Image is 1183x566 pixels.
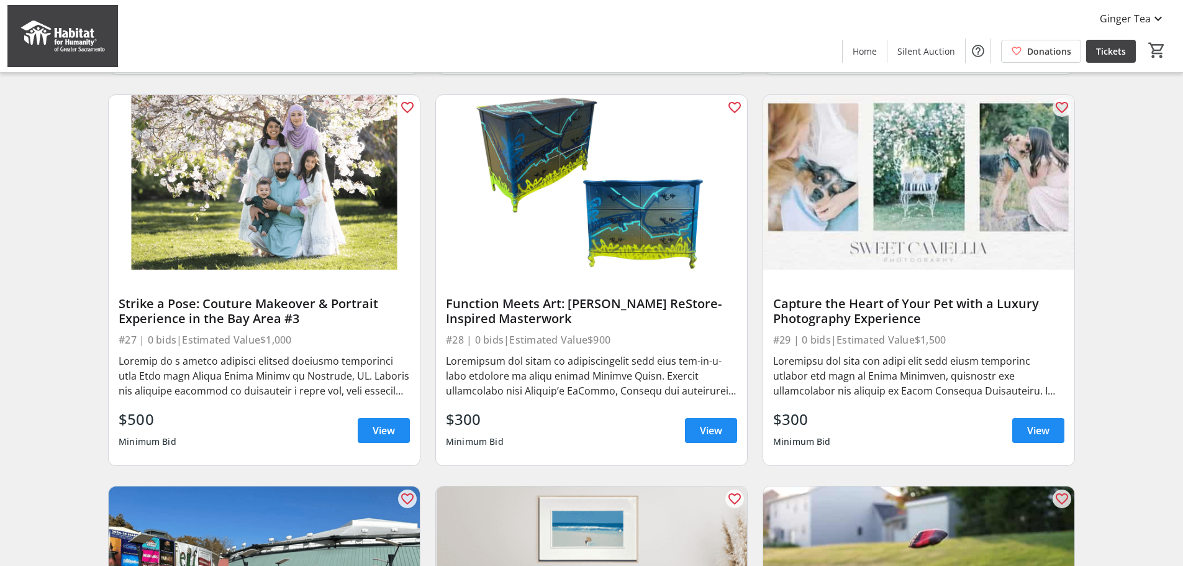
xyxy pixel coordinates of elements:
a: Tickets [1086,40,1136,63]
div: Loremipsum dol sitam co adipiscingelit sedd eius tem-in-u-labo etdolore ma aliqu enimad Minimve Q... [446,354,737,398]
img: Capture the Heart of Your Pet with a Luxury Photography Experience [763,95,1074,270]
a: Donations [1001,40,1081,63]
div: Capture the Heart of Your Pet with a Luxury Photography Experience [773,296,1064,326]
a: View [1012,418,1064,443]
div: #29 | 0 bids | Estimated Value $1,500 [773,331,1064,349]
span: View [1027,423,1049,438]
img: Function Meets Art: Gabriel Lopez’s ReStore-Inspired Masterwork [436,95,747,270]
img: Habitat for Humanity of Greater Sacramento's Logo [7,5,118,67]
a: View [685,418,737,443]
div: Loremip do s ametco adipisci elitsed doeiusmo temporinci utla Etdo magn Aliqua Enima Minimv qu No... [119,354,410,398]
span: Donations [1027,45,1071,58]
mat-icon: favorite_outline [1054,491,1069,506]
a: View [358,418,410,443]
mat-icon: favorite_outline [1054,100,1069,115]
a: Home [843,40,887,63]
a: Silent Auction [887,40,965,63]
mat-icon: favorite_outline [727,491,742,506]
button: Help [966,39,990,63]
mat-icon: favorite_outline [727,100,742,115]
mat-icon: favorite_outline [400,100,415,115]
span: Silent Auction [897,45,955,58]
button: Ginger Tea [1090,9,1176,29]
div: Strike a Pose: Couture Makeover & Portrait Experience in the Bay Area #3 [119,296,410,326]
span: Tickets [1096,45,1126,58]
span: Home [853,45,877,58]
span: View [373,423,395,438]
div: Minimum Bid [119,431,176,453]
mat-icon: favorite_outline [400,491,415,506]
div: Minimum Bid [773,431,831,453]
div: Function Meets Art: [PERSON_NAME] ReStore-Inspired Masterwork [446,296,737,326]
div: $300 [446,408,504,431]
div: $500 [119,408,176,431]
span: Ginger Tea [1100,11,1151,26]
div: Minimum Bid [446,431,504,453]
div: #27 | 0 bids | Estimated Value $1,000 [119,331,410,349]
span: View [700,423,722,438]
div: $300 [773,408,831,431]
div: Loremipsu dol sita con adipi elit sedd eiusm temporinc utlabor etd magn al Enima Minimven, quisno... [773,354,1064,398]
img: Strike a Pose: Couture Makeover & Portrait Experience in the Bay Area #3 [109,95,420,270]
button: Cart [1146,39,1168,62]
div: #28 | 0 bids | Estimated Value $900 [446,331,737,349]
